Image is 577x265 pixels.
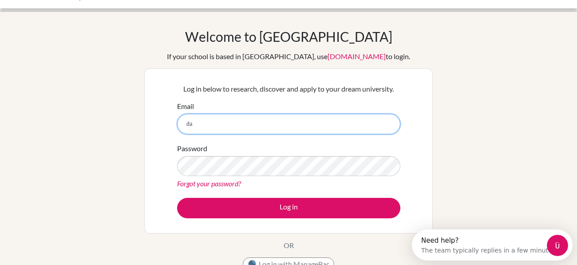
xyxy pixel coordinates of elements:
label: Email [177,101,194,112]
div: The team typically replies in a few minutes. [9,15,146,24]
a: Forgot your password? [177,179,241,188]
label: Password [177,143,207,154]
iframe: Intercom live chat [547,235,568,256]
p: Log in below to research, discover and apply to your dream university. [177,84,400,94]
iframe: Intercom live chat discovery launcher [412,229,573,261]
div: If your school is based in [GEOGRAPHIC_DATA], use to login. [167,51,410,62]
p: OR [284,240,294,251]
a: [DOMAIN_NAME] [328,52,386,60]
button: Log in [177,198,400,218]
h1: Welcome to [GEOGRAPHIC_DATA] [185,28,392,44]
div: Need help? [9,8,146,15]
div: Open Intercom Messenger [4,4,172,28]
